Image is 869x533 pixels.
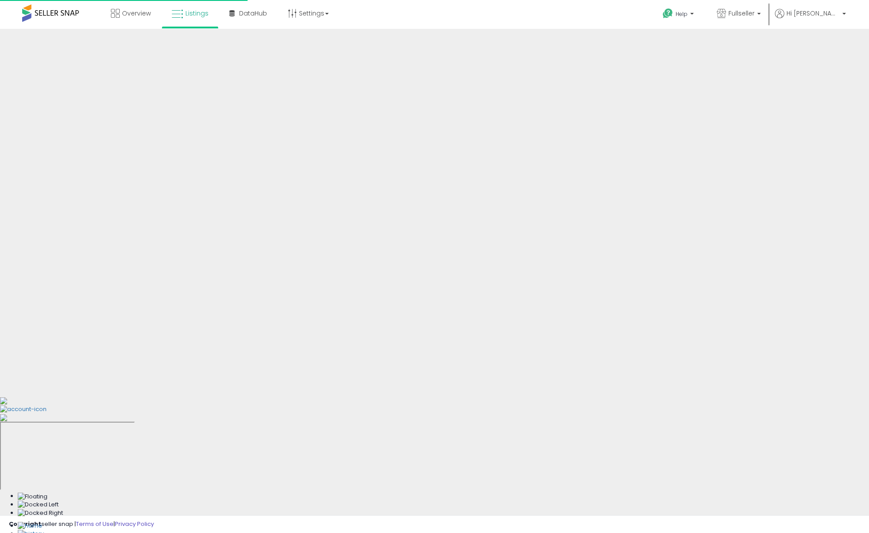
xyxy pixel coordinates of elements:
a: Help [656,1,703,29]
span: Hi [PERSON_NAME] [786,9,840,18]
a: Hi [PERSON_NAME] [775,9,846,29]
span: Help [676,10,688,18]
span: Listings [185,9,208,18]
span: Fullseller [728,9,755,18]
span: DataHub [239,9,267,18]
img: Docked Right [18,509,63,517]
i: Get Help [662,8,673,19]
span: Overview [122,9,151,18]
img: Home [18,522,42,530]
img: Floating [18,493,47,501]
img: Docked Left [18,501,59,509]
